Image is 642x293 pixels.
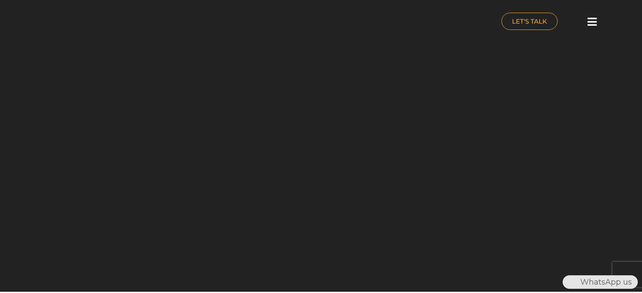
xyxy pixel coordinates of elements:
[563,277,638,287] a: WhatsAppWhatsApp us
[563,275,638,289] div: WhatsApp us
[501,13,558,30] a: LET'S TALK
[22,4,92,41] img: nuance-qatar_logo
[563,275,577,289] img: WhatsApp
[22,4,317,41] a: nuance-qatar_logo
[512,18,547,24] span: LET'S TALK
